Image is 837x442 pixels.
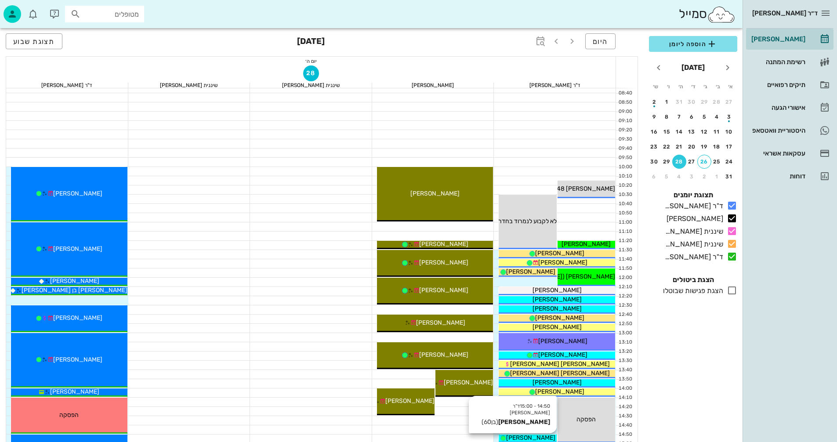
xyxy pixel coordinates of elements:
div: 11:50 [616,265,634,272]
span: [PERSON_NAME] [538,337,587,345]
th: ג׳ [700,79,711,94]
div: 09:30 [616,136,634,143]
span: [PERSON_NAME] [PERSON_NAME] [510,370,610,377]
div: 29 [660,159,674,165]
button: 29 [660,155,674,169]
button: 2 [697,170,711,184]
span: [PERSON_NAME] [50,388,99,395]
button: 27 [722,95,736,109]
div: 7 [672,114,686,120]
div: 13 [685,129,699,135]
img: SmileCloud logo [707,6,736,23]
div: 11:40 [616,256,634,263]
div: 14:00 [616,385,634,392]
div: 1 [710,174,724,180]
div: 11:10 [616,228,634,235]
span: [PERSON_NAME] [444,379,493,386]
div: 12:50 [616,320,634,328]
div: 11:30 [616,246,634,254]
div: 09:00 [616,108,634,116]
div: 26 [698,159,711,165]
span: [PERSON_NAME] [53,245,102,253]
button: היום [585,33,616,49]
div: 27 [722,99,736,105]
div: שיננית [PERSON_NAME] [661,226,723,237]
div: 13:50 [616,376,634,383]
th: ו׳ [662,79,674,94]
span: היום [593,37,608,46]
span: [PERSON_NAME] [419,286,468,294]
button: 1 [660,95,674,109]
div: יום ה׳ [6,57,616,65]
button: 10 [722,125,736,139]
div: תיקים רפואיים [750,81,805,88]
div: 09:40 [616,145,634,152]
div: ד"ר [PERSON_NAME] [494,83,616,88]
div: 28 [710,99,724,105]
button: 20 [685,140,699,154]
button: 1 [710,170,724,184]
div: 2 [697,174,711,180]
span: [PERSON_NAME] בן [PERSON_NAME] [22,286,127,294]
button: 28 [710,95,724,109]
button: 21 [672,140,686,154]
button: 24 [722,155,736,169]
div: 09:10 [616,117,634,125]
div: 6 [685,114,699,120]
div: 11:20 [616,237,634,245]
span: לא לקבוע לנמרוד בחדר טיפולים [478,217,557,225]
a: [PERSON_NAME] [746,29,833,50]
div: 14:10 [616,394,634,402]
span: [PERSON_NAME] [538,259,587,266]
div: עסקאות אשראי [750,150,805,157]
div: 20 [685,144,699,150]
div: 31 [722,174,736,180]
button: 6 [685,110,699,124]
div: 10:10 [616,173,634,180]
div: 12:20 [616,293,634,300]
div: 30 [685,99,699,105]
span: [PERSON_NAME] [506,268,555,275]
div: היסטוריית וואטסאפ [750,127,805,134]
button: 7 [672,110,686,124]
button: 26 [697,155,711,169]
div: 22 [660,144,674,150]
span: [PERSON_NAME] [53,314,102,322]
button: 27 [685,155,699,169]
span: [PERSON_NAME] [538,351,587,359]
h3: [DATE] [297,33,325,51]
button: 12 [697,125,711,139]
div: 14 [672,129,686,135]
button: 14 [672,125,686,139]
button: 30 [647,155,661,169]
div: 21 [672,144,686,150]
div: 14:20 [616,403,634,411]
button: 3 [722,110,736,124]
button: [DATE] [678,59,708,76]
a: תיקים רפואיים [746,74,833,95]
span: [PERSON_NAME] [562,240,611,248]
div: 10:00 [616,163,634,171]
div: 16 [647,129,661,135]
div: 08:40 [616,90,634,97]
span: ד״ר [PERSON_NAME] [752,9,818,17]
div: 15 [660,129,674,135]
button: 29 [697,95,711,109]
div: 12:10 [616,283,634,291]
span: [PERSON_NAME] [419,351,468,359]
button: 31 [672,95,686,109]
div: 24 [722,159,736,165]
button: 19 [697,140,711,154]
div: 5 [697,114,711,120]
span: [PERSON_NAME] [53,190,102,197]
div: [PERSON_NAME] [663,214,723,224]
span: תצוגת שבוע [13,37,55,46]
span: [PERSON_NAME] [419,259,468,266]
button: 8 [660,110,674,124]
div: 13:40 [616,366,634,374]
div: שיננית [PERSON_NAME] [661,239,723,250]
button: 31 [722,170,736,184]
button: חודש הבא [651,60,667,76]
a: אישורי הגעה [746,97,833,118]
span: [PERSON_NAME] [533,323,582,331]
